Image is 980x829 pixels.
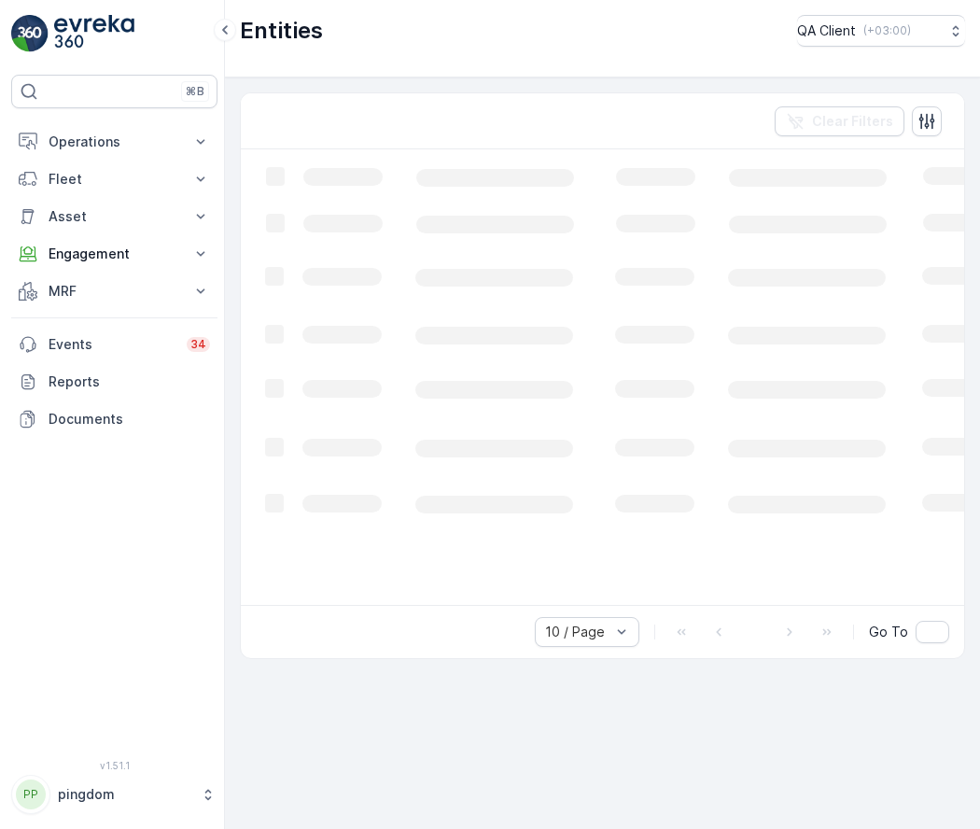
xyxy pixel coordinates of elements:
[49,335,175,354] p: Events
[58,785,191,804] p: pingdom
[186,84,204,99] p: ⌘B
[49,133,180,151] p: Operations
[11,400,217,438] a: Documents
[49,245,180,263] p: Engagement
[11,123,217,161] button: Operations
[49,282,180,301] p: MRF
[49,410,210,429] p: Documents
[11,760,217,771] span: v 1.51.1
[797,15,965,47] button: QA Client(+03:00)
[812,112,893,131] p: Clear Filters
[240,16,323,46] p: Entities
[11,15,49,52] img: logo
[54,15,134,52] img: logo_light-DOdMpM7g.png
[11,198,217,235] button: Asset
[11,326,217,363] a: Events34
[775,106,904,136] button: Clear Filters
[49,207,180,226] p: Asset
[11,235,217,273] button: Engagement
[49,170,180,189] p: Fleet
[49,372,210,391] p: Reports
[869,623,908,641] span: Go To
[863,23,911,38] p: ( +03:00 )
[16,780,46,809] div: PP
[11,273,217,310] button: MRF
[11,363,217,400] a: Reports
[11,775,217,814] button: PPpingdom
[11,161,217,198] button: Fleet
[797,21,856,40] p: QA Client
[190,337,206,352] p: 34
